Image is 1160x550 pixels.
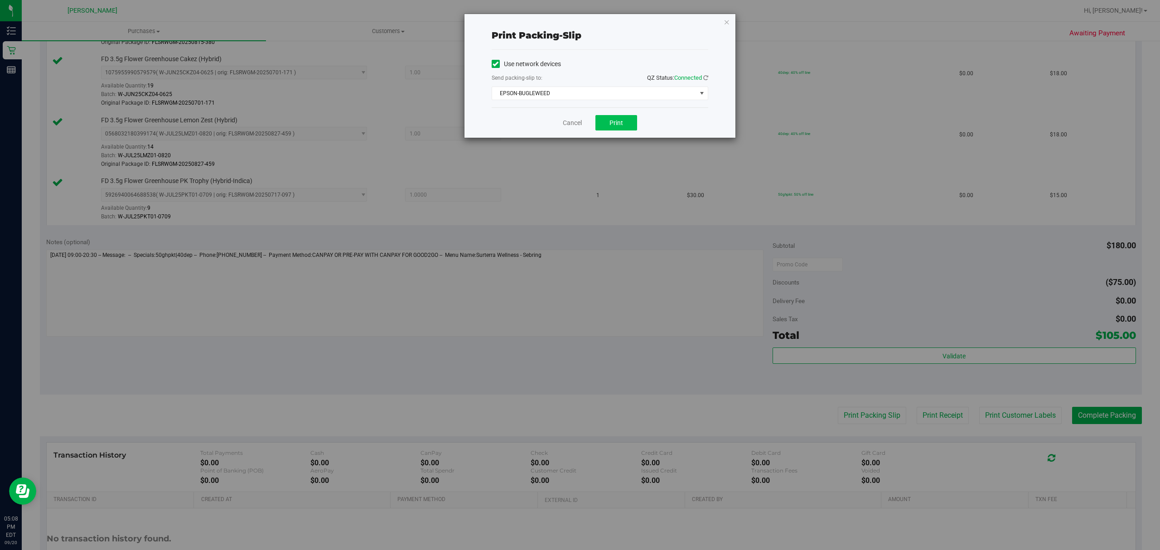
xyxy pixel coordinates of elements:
[492,74,542,82] label: Send packing-slip to:
[492,59,561,69] label: Use network devices
[492,30,581,41] span: Print packing-slip
[674,74,702,81] span: Connected
[563,118,582,128] a: Cancel
[595,115,637,130] button: Print
[647,74,708,81] span: QZ Status:
[609,119,623,126] span: Print
[696,87,707,100] span: select
[9,478,36,505] iframe: Resource center
[492,87,696,100] span: EPSON-BUGLEWEED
